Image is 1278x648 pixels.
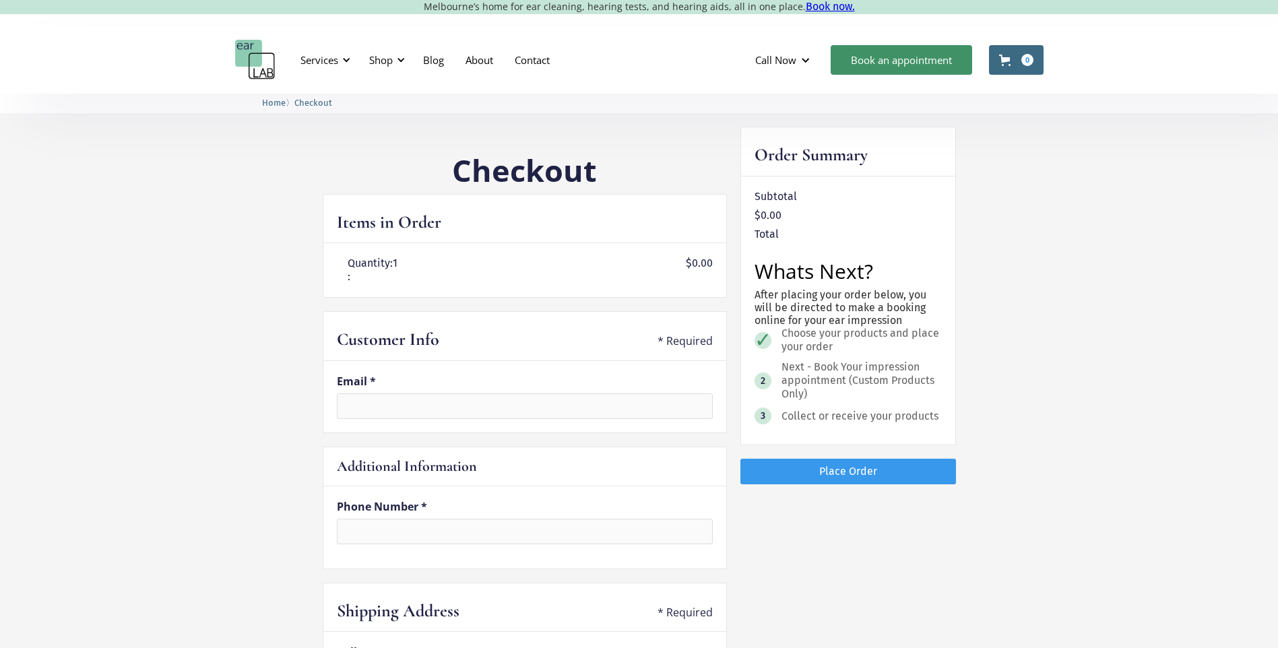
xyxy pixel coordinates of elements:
[740,459,956,484] a: Place Order
[262,96,286,108] a: Home
[761,411,765,421] div: 3
[369,53,393,67] div: Shop
[337,328,439,351] h3: Customer Info
[831,45,972,75] a: Book an appointment
[412,40,455,79] a: Blog
[323,154,727,187] h1: Checkout
[744,40,824,80] div: Call Now
[393,257,397,270] div: 1
[781,410,938,423] div: Collect or receive your products
[235,40,276,80] a: home
[755,143,868,166] h3: Order Summary
[361,40,409,80] div: Shop
[337,457,477,476] h4: Additional Information
[455,40,504,79] a: About
[781,327,940,354] div: Choose your products and place your order
[761,376,765,386] div: 2
[504,40,561,79] a: Contact
[292,40,354,80] div: Services
[755,53,796,67] div: Call Now
[686,257,713,284] div: $0.00
[658,334,713,348] div: * Required
[262,98,286,108] span: Home
[755,288,942,327] p: After placing your order below, you will be directed to make a booking online for your ear impres...
[348,270,350,283] span: :
[1021,54,1033,66] div: 0
[755,209,781,222] div: $0.00
[781,360,940,401] div: Next - Book Your impression appointment (Custom Products Only)
[337,375,713,388] label: Email *
[294,96,332,108] a: Checkout
[300,53,338,67] div: Services
[755,228,779,241] div: Total
[755,190,797,203] div: Subtotal
[755,261,942,282] h2: Whats Next?
[262,96,294,110] li: 〉
[989,45,1044,75] a: Open cart
[755,329,771,352] div: ✓
[337,600,459,622] h3: Shipping Address
[294,98,332,108] span: Checkout
[658,606,713,619] div: * Required
[337,500,713,513] label: Phone Number *
[348,257,393,270] div: Quantity:
[337,211,441,234] h3: Items in Order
